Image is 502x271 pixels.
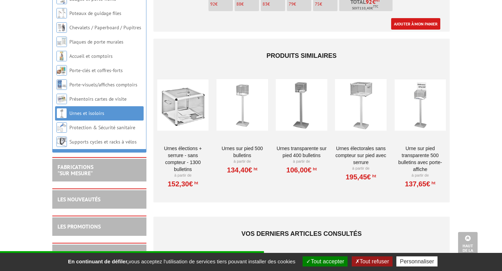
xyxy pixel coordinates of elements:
span: 110,40 [359,6,371,11]
sup: HT [193,180,198,185]
a: Urne sur pied transparente 500 bulletins avec porte-affiche [395,145,446,173]
a: Urnes sur pied 500 bulletins [216,145,268,159]
img: Porte-clés et coffres-forts [56,65,67,76]
a: Accueil et comptoirs [69,53,113,59]
p: € [289,2,311,7]
p: À partir de [157,173,208,178]
sup: HT [430,180,435,185]
img: Protection & Sécurité sanitaire [56,122,67,133]
a: LES NOUVEAUTÉS [58,196,100,203]
a: 137,65€HT [405,182,435,186]
p: À partir de [335,166,386,171]
span: Vos derniers articles consultés [241,230,362,237]
p: À partir de [216,159,268,164]
sup: HT [312,167,317,171]
a: DESTOCKAGE [58,250,90,257]
a: Urnes élections + Serrure - Sans compteur - 1300 bulletins [157,145,208,173]
img: Chevalets / Paperboard / Pupitres [56,22,67,33]
span: Produits similaires [266,52,336,59]
img: Supports cycles et racks à vélos [56,137,67,147]
a: Chevalets / Paperboard / Pupitres [69,24,141,31]
p: € [210,2,233,7]
a: Poteaux de guidage files [69,10,121,16]
a: Haut de la page [458,232,478,261]
img: Poteaux de guidage files [56,8,67,18]
a: LES PROMOTIONS [58,223,101,230]
button: Tout refuser [352,256,393,266]
a: Supports cycles et racks à vélos [69,139,137,145]
span: Soit € [352,6,378,11]
span: 75 [315,1,320,7]
p: € [315,2,337,7]
a: 106,00€HT [286,168,317,172]
p: À partir de [276,159,327,164]
img: Porte-visuels/affiches comptoirs [56,79,67,90]
img: Présentoirs cartes de visite [56,94,67,104]
button: Tout accepter [303,256,348,266]
p: € [236,2,259,7]
a: Urnes et isoloirs [69,110,104,116]
a: Ajouter à mon panier [391,18,440,30]
a: 152,30€HT [168,182,198,186]
a: FABRICATIONS"Sur Mesure" [58,163,93,177]
a: Porte-visuels/affiches comptoirs [69,82,137,88]
sup: HT [252,167,257,171]
a: Urnes transparente sur pied 400 bulletins [276,145,327,159]
img: Urnes et isoloirs [56,108,67,118]
span: 79 [289,1,294,7]
span: 88 [236,1,241,7]
a: Porte-clés et coffres-forts [69,67,123,73]
img: Accueil et comptoirs [56,51,67,61]
img: Plaques de porte murales [56,37,67,47]
span: 83 [263,1,267,7]
a: Présentoirs cartes de visite [69,96,127,102]
sup: HT [371,173,376,178]
span: vous acceptez l'utilisation de services tiers pouvant installer des cookies [64,258,299,264]
span: 92 [210,1,215,7]
a: Plaques de porte murales [69,39,123,45]
p: € [263,2,285,7]
a: 195,45€HT [345,175,376,179]
a: Urnes électorales sans compteur sur pied avec serrure [335,145,386,166]
button: Personnaliser (fenêtre modale) [396,256,438,266]
a: Protection & Sécurité sanitaire [69,124,135,131]
a: 134,40€HT [227,168,257,172]
sup: TTC [373,5,378,8]
strong: En continuant de défiler, [68,258,129,264]
p: À partir de [395,173,446,178]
